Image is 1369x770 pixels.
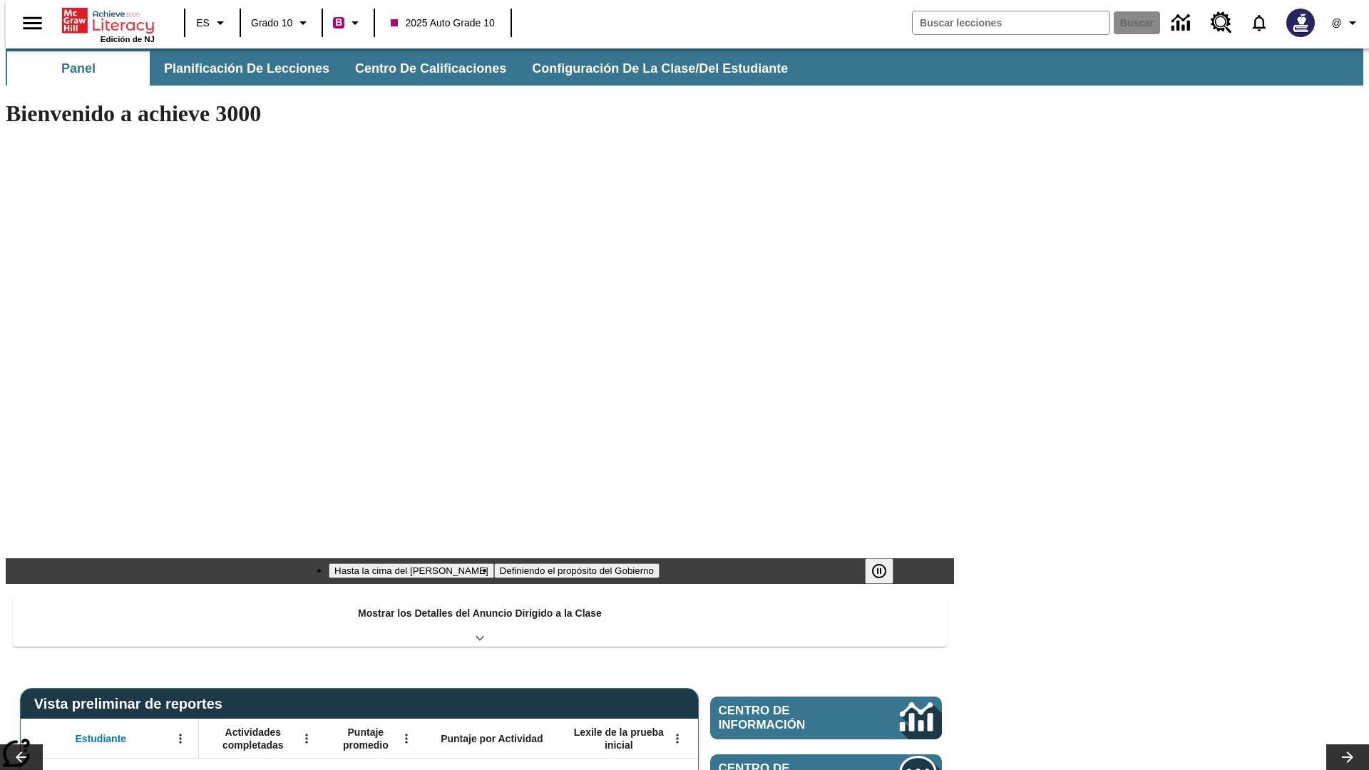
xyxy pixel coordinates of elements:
[1326,744,1369,770] button: Carrusel de lecciones, seguir
[206,726,300,751] span: Actividades completadas
[567,726,671,751] span: Lexile de la prueba inicial
[1163,4,1202,43] a: Centro de información
[332,726,400,751] span: Puntaje promedio
[327,10,369,36] button: Boost El color de la clase es rojo violeta. Cambiar el color de la clase.
[1323,10,1369,36] button: Perfil/Configuración
[358,606,602,621] p: Mostrar los Detalles del Anuncio Dirigido a la Clase
[11,2,53,44] button: Abrir el menú lateral
[494,563,660,578] button: Diapositiva 2 Definiendo el propósito del Gobierno
[296,728,317,749] button: Abrir menú
[865,558,908,584] div: Pausar
[13,597,947,647] div: Mostrar los Detalles del Anuncio Dirigido a la Clase
[196,16,210,31] span: ES
[190,10,235,36] button: Lenguaje: ES, Selecciona un idioma
[1331,16,1341,31] span: @
[396,728,417,749] button: Abrir menú
[521,51,799,86] button: Configuración de la clase/del estudiante
[76,732,127,745] span: Estudiante
[245,10,317,36] button: Grado: Grado 10, Elige un grado
[1241,4,1278,41] a: Notificaciones
[913,11,1109,34] input: Buscar campo
[170,728,191,749] button: Abrir menú
[62,5,155,43] div: Portada
[1286,9,1315,37] img: Avatar
[391,16,494,31] span: 2025 Auto Grade 10
[865,558,893,584] button: Pausar
[1278,4,1323,41] button: Escoja un nuevo avatar
[34,696,230,712] span: Vista preliminar de reportes
[251,16,292,31] span: Grado 10
[101,35,155,43] span: Edición de NJ
[710,697,942,739] a: Centro de información
[6,101,954,127] h1: Bienvenido a achieve 3000
[344,51,518,86] button: Centro de calificaciones
[335,14,342,31] span: B
[1202,4,1241,42] a: Centro de recursos, Se abrirá en una pestaña nueva.
[62,6,155,35] a: Portada
[719,704,852,732] span: Centro de información
[6,48,1363,86] div: Subbarra de navegación
[441,732,543,745] span: Puntaje por Actividad
[7,51,150,86] button: Panel
[153,51,341,86] button: Planificación de lecciones
[329,563,494,578] button: Diapositiva 1 Hasta la cima del monte Tai
[667,728,688,749] button: Abrir menú
[6,51,801,86] div: Subbarra de navegación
